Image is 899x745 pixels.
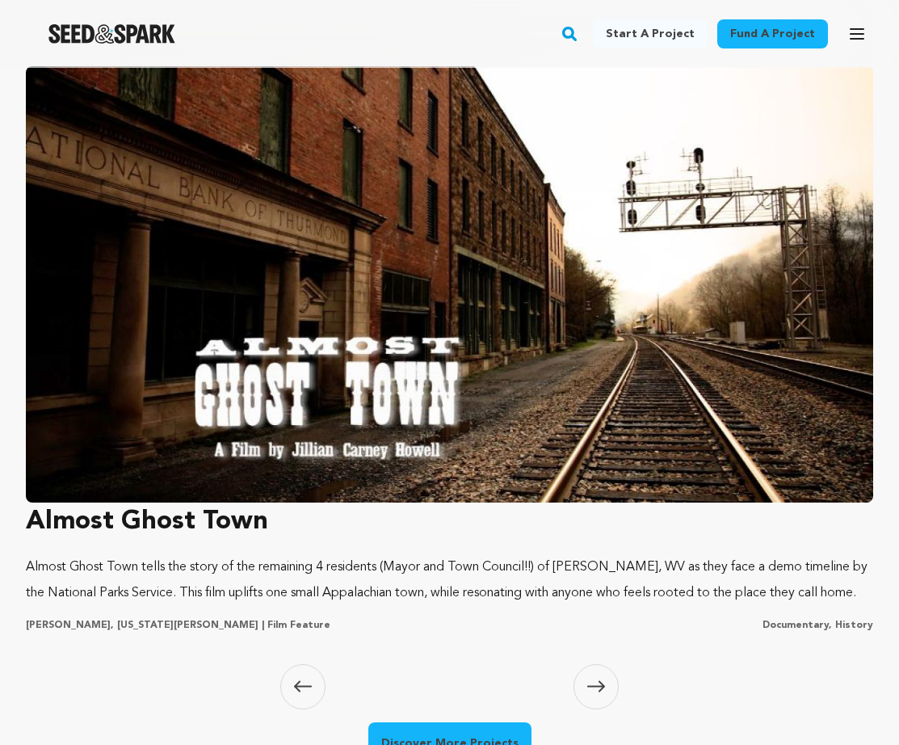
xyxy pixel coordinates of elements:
[26,621,264,630] span: [PERSON_NAME], [US_STATE][PERSON_NAME] |
[593,19,708,48] a: Start a project
[26,554,873,606] p: Almost Ghost Town tells the story of the remaining 4 residents (Mayor and Town Council!!) of [PER...
[48,24,175,44] a: Seed&Spark Homepage
[48,24,175,44] img: Seed&Spark Logo Dark Mode
[26,503,873,541] h3: Almost Ghost Town
[26,66,873,503] img: Almost Ghost Town
[26,60,873,632] a: Almost Ghost Town Almost Ghost Town tells the story of the remaining 4 residents (Mayor and Town ...
[717,19,828,48] a: Fund a project
[762,619,873,632] p: Documentary, History
[267,621,330,630] span: Film Feature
